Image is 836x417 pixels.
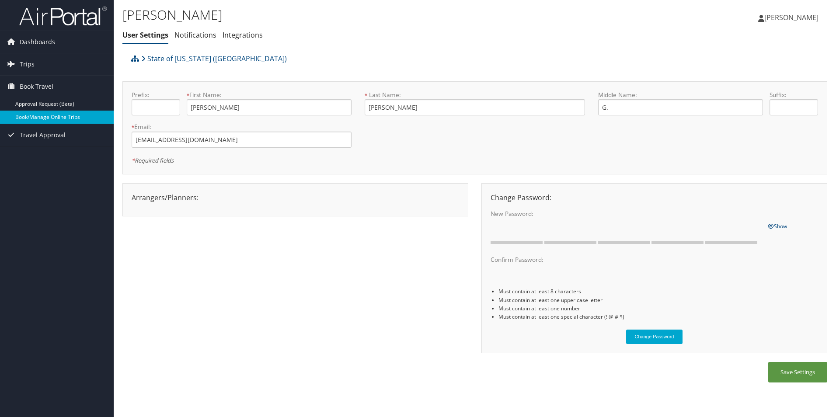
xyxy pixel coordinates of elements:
label: Confirm Password: [491,255,761,264]
span: Trips [20,53,35,75]
h1: [PERSON_NAME] [122,6,592,24]
li: Must contain at least one number [498,304,818,313]
label: Last Name: [365,90,585,99]
span: [PERSON_NAME] [764,13,819,22]
label: Email: [132,122,352,131]
span: Dashboards [20,31,55,53]
img: airportal-logo.png [19,6,107,26]
a: Show [768,221,787,230]
label: Middle Name: [598,90,763,99]
span: Show [768,222,787,230]
label: Suffix: [770,90,818,99]
label: New Password: [491,209,761,218]
a: State of [US_STATE] ([GEOGRAPHIC_DATA]) [141,50,287,67]
label: Prefix: [132,90,180,99]
a: [PERSON_NAME] [758,4,827,31]
a: User Settings [122,30,168,40]
button: Change Password [626,330,683,344]
li: Must contain at least one special character (! @ # $) [498,313,818,321]
a: Integrations [223,30,263,40]
em: Required fields [132,156,174,164]
div: Change Password: [484,192,825,203]
a: Notifications [174,30,216,40]
label: First Name: [187,90,352,99]
li: Must contain at least 8 characters [498,287,818,295]
div: Arrangers/Planners: [125,192,466,203]
span: Book Travel [20,76,53,97]
li: Must contain at least one upper case letter [498,296,818,304]
span: Travel Approval [20,124,66,146]
button: Save Settings [768,362,827,382]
